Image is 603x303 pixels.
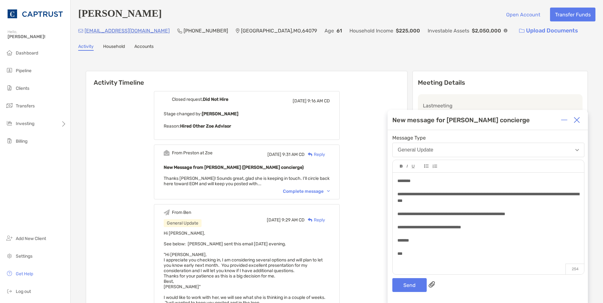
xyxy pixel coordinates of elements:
[78,44,94,51] a: Activity
[392,135,584,141] span: Message Type
[86,71,407,86] h6: Activity Timeline
[6,102,13,109] img: transfers icon
[16,121,34,126] span: Investing
[392,143,584,157] button: General Update
[16,50,38,56] span: Dashboard
[400,165,403,168] img: Editor control icon
[308,152,313,157] img: Reply icon
[16,236,46,241] span: Add New Client
[241,27,317,35] p: [GEOGRAPHIC_DATA] , MO , 64079
[6,119,13,127] img: investing icon
[164,176,330,186] span: Thanks [PERSON_NAME]! Sounds great, glad she is keeping in touch. I'll circle back here toward EO...
[6,287,13,295] img: logout icon
[267,217,281,223] span: [DATE]
[412,165,415,168] img: Editor control icon
[164,150,170,156] img: Event icon
[565,264,584,274] p: 254
[16,103,35,109] span: Transfers
[6,49,13,56] img: dashboard icon
[327,190,330,192] img: Chevron icon
[308,218,313,222] img: Reply icon
[6,137,13,145] img: billing icon
[392,116,530,124] div: New message for [PERSON_NAME] concierge
[164,209,170,215] img: Event icon
[407,165,408,168] img: Editor control icon
[6,252,13,260] img: settings icon
[283,189,330,194] div: Complete message
[164,122,330,130] p: Reason:
[575,149,579,151] img: Open dropdown arrow
[172,97,228,102] div: Closed request,
[6,84,13,92] img: clients icon
[203,97,228,102] b: Did Not Hire
[432,164,437,168] img: Editor control icon
[236,28,240,33] img: Location Icon
[85,27,170,35] p: [EMAIL_ADDRESS][DOMAIN_NAME]
[282,217,305,223] span: 9:29 AM CD
[398,147,433,153] div: General Update
[282,152,305,157] span: 9:31 AM CD
[8,34,67,39] span: [PERSON_NAME]!
[16,271,33,277] span: Get Help
[172,210,191,215] div: From Ben
[78,8,162,21] h4: [PERSON_NAME]
[184,27,228,35] p: [PHONE_NUMBER]
[164,110,330,118] p: Stage changed by:
[172,150,213,156] div: From Preston at Zoe
[472,27,501,35] p: $2,050,000
[16,254,32,259] span: Settings
[337,27,342,35] p: 61
[8,3,63,25] img: CAPTRUST Logo
[423,102,577,110] p: Last meeting
[519,29,524,33] img: button icon
[180,123,231,129] b: Hired Other Zoe Advisor
[305,151,325,158] div: Reply
[16,139,27,144] span: Billing
[349,27,393,35] p: Household Income
[177,28,182,33] img: Phone Icon
[392,278,427,292] button: Send
[267,152,281,157] span: [DATE]
[6,270,13,277] img: get-help icon
[307,98,330,104] span: 9:16 AM CD
[325,27,334,35] p: Age
[424,164,429,168] img: Editor control icon
[202,111,238,117] b: [PERSON_NAME]
[293,98,307,104] span: [DATE]
[16,289,31,294] span: Log out
[6,66,13,74] img: pipeline icon
[164,219,202,227] div: General Update
[16,68,32,73] span: Pipeline
[305,217,325,223] div: Reply
[16,86,29,91] span: Clients
[428,27,469,35] p: Investable Assets
[134,44,154,51] a: Accounts
[504,29,507,32] img: Info Icon
[396,27,420,35] p: $225,000
[423,110,471,117] p: [DATE] 1:00 PM CDT
[501,8,545,21] button: Open Account
[550,8,595,21] button: Transfer Funds
[429,281,435,288] img: paperclip attachments
[515,24,582,37] a: Upload Documents
[561,117,567,123] img: Expand or collapse
[6,234,13,242] img: add_new_client icon
[164,165,304,170] b: New Message from [PERSON_NAME] ([PERSON_NAME] concierge)
[164,96,170,102] img: Event icon
[103,44,125,51] a: Household
[574,117,580,123] img: Close
[418,79,583,87] p: Meeting Details
[78,29,83,33] img: Email Icon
